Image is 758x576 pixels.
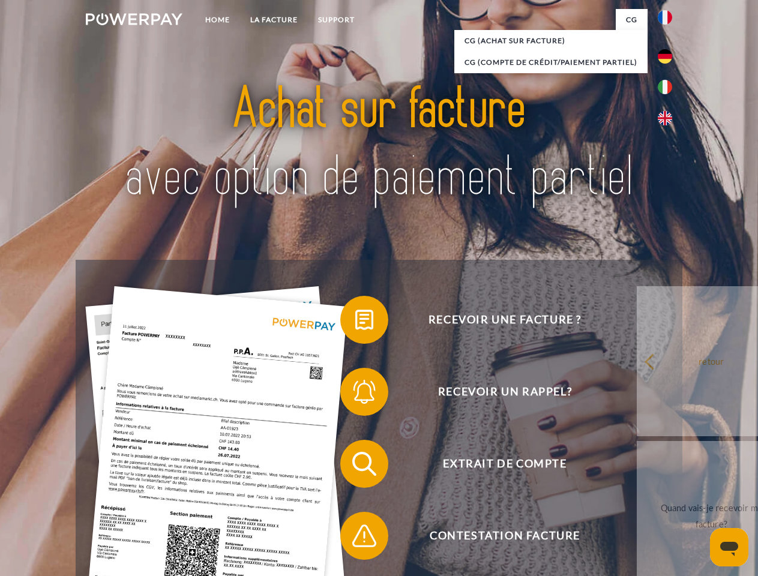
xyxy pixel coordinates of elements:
img: qb_search.svg [349,449,379,479]
button: Recevoir un rappel? [340,368,652,416]
img: logo-powerpay-white.svg [86,13,182,25]
img: it [658,80,672,94]
a: CG (achat sur facture) [454,30,648,52]
span: Recevoir un rappel? [358,368,652,416]
button: Contestation Facture [340,512,652,560]
iframe: Bouton de lancement de la fenêtre de messagerie [710,528,748,566]
img: qb_warning.svg [349,521,379,551]
a: Home [195,9,240,31]
a: CG [616,9,648,31]
a: Support [308,9,365,31]
span: Contestation Facture [358,512,652,560]
img: qb_bell.svg [349,377,379,407]
img: en [658,111,672,125]
a: CG (Compte de crédit/paiement partiel) [454,52,648,73]
img: title-powerpay_fr.svg [115,58,643,230]
button: Extrait de compte [340,440,652,488]
img: qb_bill.svg [349,305,379,335]
span: Extrait de compte [358,440,652,488]
a: LA FACTURE [240,9,308,31]
img: de [658,49,672,64]
img: fr [658,10,672,25]
span: Recevoir une facture ? [358,296,652,344]
button: Recevoir une facture ? [340,296,652,344]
